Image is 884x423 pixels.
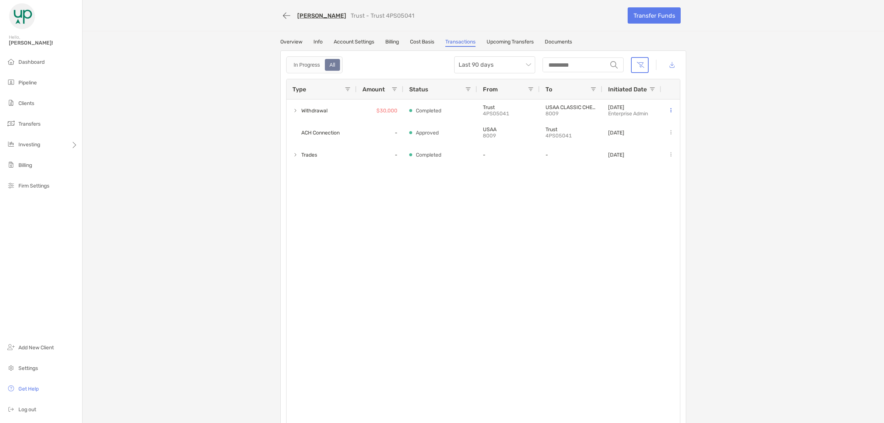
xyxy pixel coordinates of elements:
img: get-help icon [7,384,15,393]
img: investing icon [7,140,15,148]
span: Investing [18,141,40,148]
img: firm-settings icon [7,181,15,190]
span: Type [292,86,306,93]
img: dashboard icon [7,57,15,66]
a: Transactions [445,39,476,47]
p: 8009 [483,133,534,139]
p: Completed [416,106,441,115]
span: Firm Settings [18,183,49,189]
div: In Progress [290,60,324,70]
img: pipeline icon [7,78,15,87]
button: Clear filters [631,57,649,73]
span: Status [409,86,428,93]
img: billing icon [7,160,15,169]
span: Dashboard [18,59,45,65]
span: Last 90 days [459,57,531,73]
p: Trust [483,104,534,111]
span: Withdrawal [301,105,327,117]
span: Initiated Date [608,86,647,93]
span: Settings [18,365,38,371]
a: Cost Basis [410,39,434,47]
p: - [546,152,596,158]
span: Clients [18,100,34,106]
p: 4PS05041 [483,111,534,117]
span: [PERSON_NAME]! [9,40,78,46]
img: logout icon [7,405,15,413]
span: To [546,86,552,93]
p: Trust [546,126,596,133]
p: [DATE] [608,104,648,111]
p: [DATE] [608,130,624,136]
span: Billing [18,162,32,168]
span: Amount [362,86,385,93]
img: settings icon [7,363,15,372]
p: 4PS05041 [546,133,596,139]
span: Log out [18,406,36,413]
a: [PERSON_NAME] [297,12,346,19]
p: Completed [416,150,441,160]
img: transfers icon [7,119,15,128]
p: [DATE] [608,152,624,158]
span: Transfers [18,121,41,127]
img: input icon [610,61,618,69]
span: Get Help [18,386,39,392]
a: Transfer Funds [628,7,681,24]
a: Account Settings [334,39,374,47]
a: Info [313,39,323,47]
div: - [357,144,403,166]
img: add_new_client icon [7,343,15,352]
a: Documents [545,39,572,47]
p: 8009 [546,111,596,117]
img: clients icon [7,98,15,107]
a: Billing [385,39,399,47]
span: Add New Client [18,345,54,351]
img: Zoe Logo [9,3,35,29]
div: segmented control [286,56,343,73]
p: $30,000 [376,106,397,115]
a: Upcoming Transfers [487,39,534,47]
p: Approved [416,128,439,137]
p: - [483,152,534,158]
p: Trust - Trust 4PS05041 [351,12,414,19]
span: ACH Connection [301,127,340,139]
div: All [326,60,340,70]
p: USAA [483,126,534,133]
p: enterprise_admin [608,111,648,117]
a: Overview [280,39,302,47]
span: Pipeline [18,80,37,86]
span: Trades [301,149,317,161]
span: From [483,86,498,93]
div: - [357,122,403,144]
p: USAA CLASSIC CHECKING [546,104,596,111]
